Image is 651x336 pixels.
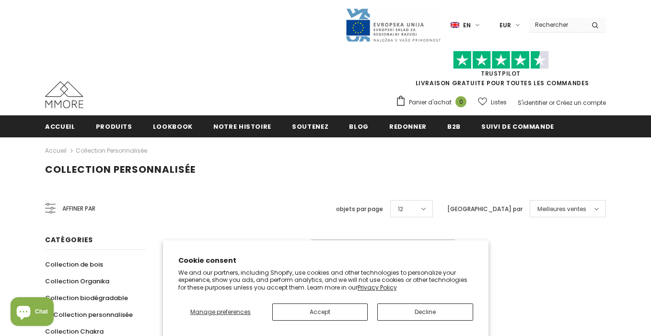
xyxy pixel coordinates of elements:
[395,55,606,87] span: LIVRAISON GRATUITE POUR TOUTES LES COMMANDES
[336,204,383,214] label: objets par page
[178,256,473,266] h2: Cookie consent
[481,115,554,137] a: Suivi de commande
[45,122,75,131] span: Accueil
[153,115,193,137] a: Lookbook
[447,115,461,137] a: B2B
[213,122,271,131] span: Notre histoire
[389,122,427,131] span: Redonner
[292,122,328,131] span: soutenez
[398,204,403,214] span: 12
[481,69,521,78] a: TrustPilot
[272,303,368,321] button: Accept
[96,115,132,137] a: Produits
[45,235,93,245] span: Catégories
[45,145,67,157] a: Accueil
[45,256,103,273] a: Collection de bois
[556,99,606,107] a: Créez un compte
[45,290,128,306] a: Collection biodégradable
[455,96,466,107] span: 0
[358,283,397,291] a: Privacy Policy
[8,297,57,328] inbox-online-store-chat: Shopify online store chat
[45,273,109,290] a: Collection Organika
[345,21,441,29] a: Javni Razpis
[481,122,554,131] span: Suivi de commande
[491,98,507,107] span: Listes
[478,94,507,111] a: Listes
[529,18,584,32] input: Search Site
[62,203,95,214] span: Affiner par
[178,303,263,321] button: Manage preferences
[45,327,104,336] span: Collection Chakra
[213,115,271,137] a: Notre histoire
[292,115,328,137] a: soutenez
[453,51,549,69] img: Faites confiance aux étoiles pilotes
[45,277,109,286] span: Collection Organika
[537,204,586,214] span: Meilleures ventes
[190,308,251,316] span: Manage preferences
[45,260,103,269] span: Collection de bois
[45,81,83,108] img: Cas MMORE
[153,122,193,131] span: Lookbook
[96,122,132,131] span: Produits
[53,310,133,319] span: Collection personnalisée
[549,99,555,107] span: or
[377,303,473,321] button: Decline
[451,21,459,29] img: i-lang-1.png
[349,115,369,137] a: Blog
[45,293,128,302] span: Collection biodégradable
[463,21,471,30] span: en
[345,8,441,43] img: Javni Razpis
[409,98,452,107] span: Panier d'achat
[500,21,511,30] span: EUR
[45,115,75,137] a: Accueil
[349,122,369,131] span: Blog
[447,122,461,131] span: B2B
[45,306,133,323] a: Collection personnalisée
[447,204,523,214] label: [GEOGRAPHIC_DATA] par
[76,146,147,155] a: Collection personnalisée
[518,99,547,107] a: S'identifier
[178,269,473,291] p: We and our partners, including Shopify, use cookies and other technologies to personalize your ex...
[389,115,427,137] a: Redonner
[395,95,471,110] a: Panier d'achat 0
[45,163,196,176] span: Collection personnalisée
